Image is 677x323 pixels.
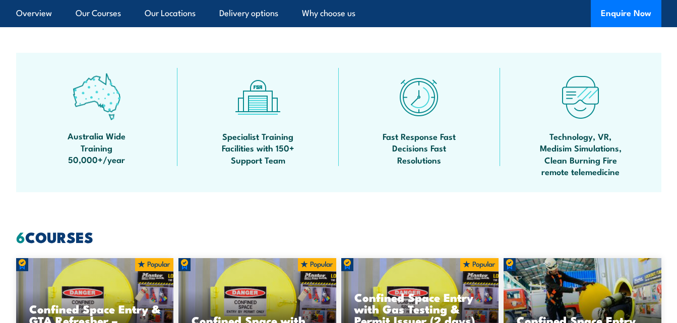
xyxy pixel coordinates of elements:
span: Specialist Training Facilities with 150+ Support Team [213,130,303,166]
span: Australia Wide Training 50,000+/year [51,130,142,165]
h2: COURSES [16,230,661,244]
span: Fast Response Fast Decisions Fast Resolutions [374,130,465,166]
strong: 6 [16,225,25,248]
img: fast-icon [395,73,443,121]
img: facilities-icon [234,73,282,121]
img: tech-icon [557,73,604,121]
img: auswide-icon [73,73,120,121]
span: Technology, VR, Medisim Simulations, Clean Burning Fire remote telemedicine [535,130,626,178]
